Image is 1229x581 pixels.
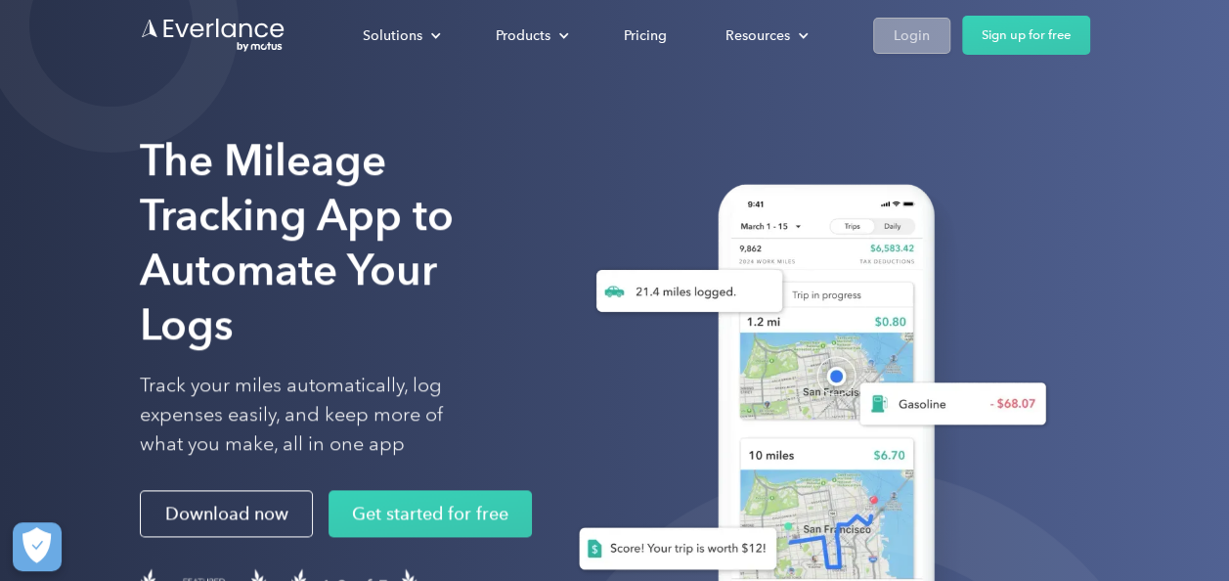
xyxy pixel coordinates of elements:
a: Go to homepage [140,17,286,54]
div: Pricing [624,23,667,48]
a: Sign up for free [962,16,1090,55]
a: Pricing [604,19,686,53]
div: Products [496,23,550,48]
div: Solutions [343,19,457,53]
a: Download now [140,491,313,538]
a: Login [873,18,950,54]
div: Login [894,23,930,48]
div: Resources [725,23,790,48]
div: Solutions [363,23,422,48]
div: Resources [706,19,824,53]
a: Get started for free [329,491,532,538]
strong: The Mileage Tracking App to Automate Your Logs [140,134,454,350]
button: Cookies Settings [13,522,62,571]
p: Track your miles automatically, log expenses easily, and keep more of what you make, all in one app [140,372,489,460]
div: Products [476,19,585,53]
